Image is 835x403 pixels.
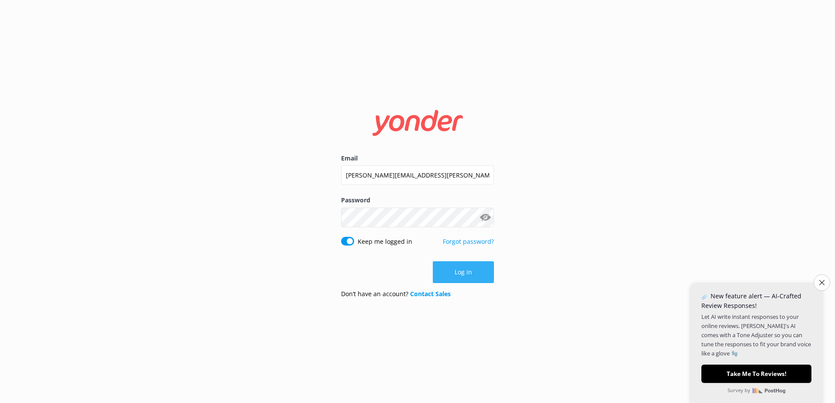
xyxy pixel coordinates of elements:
[358,237,412,246] label: Keep me logged in
[341,154,494,163] label: Email
[433,261,494,283] button: Log in
[476,208,494,226] button: Show password
[341,289,451,299] p: Don’t have an account?
[341,165,494,185] input: user@emailaddress.com
[410,290,451,298] a: Contact Sales
[443,237,494,246] a: Forgot password?
[341,195,494,205] label: Password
